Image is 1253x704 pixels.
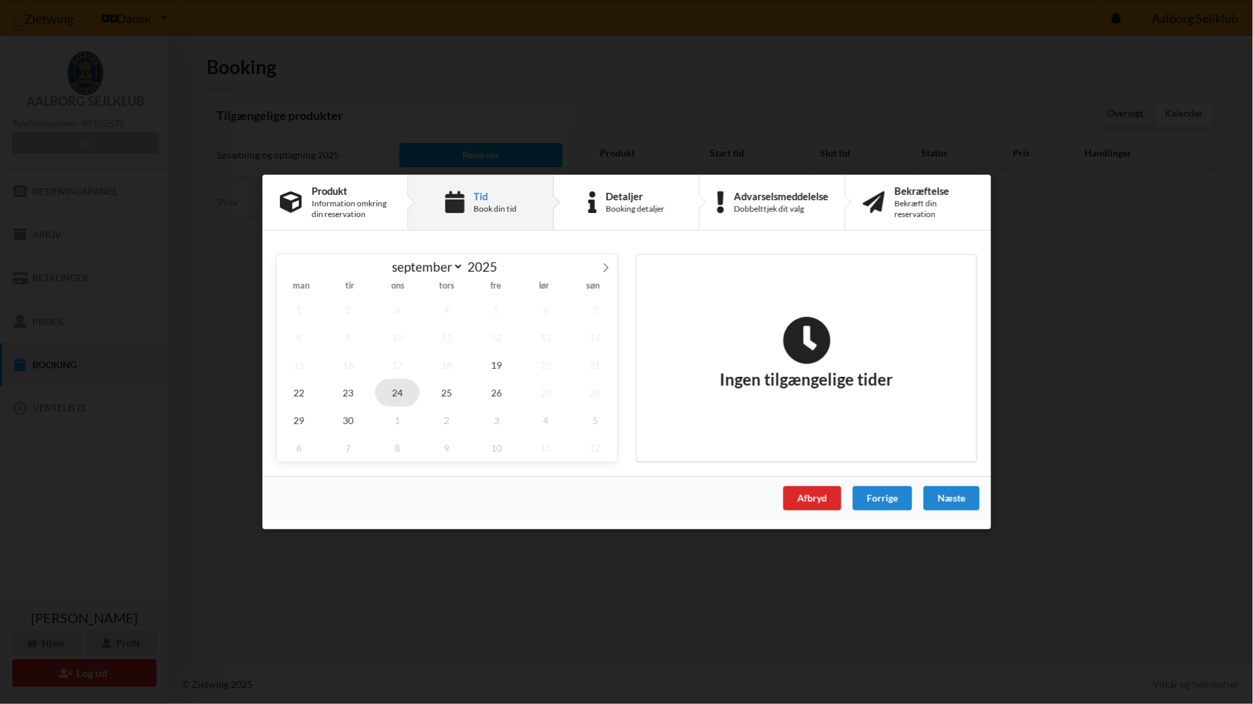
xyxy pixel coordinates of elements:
[474,434,518,462] span: oktober 10, 2025
[277,434,321,462] span: oktober 6, 2025
[524,296,568,324] span: september 6, 2025
[895,198,974,220] div: Bekræft din reservation
[424,379,469,407] span: september 25, 2025
[606,191,665,202] div: Detaljer
[606,204,665,214] div: Booking detaljer
[733,204,828,214] div: Dobbelttjek dit valg
[375,296,420,324] span: september 3, 2025
[573,407,617,434] span: oktober 5, 2025
[473,191,516,202] div: Tid
[277,407,321,434] span: september 29, 2025
[852,486,912,510] div: Forrige
[375,434,420,462] span: oktober 8, 2025
[375,351,420,379] span: september 17, 2025
[568,283,617,291] span: søn
[374,283,422,291] span: ons
[524,434,568,462] span: oktober 11, 2025
[474,351,518,379] span: september 19, 2025
[277,296,321,324] span: september 1, 2025
[573,434,617,462] span: oktober 12, 2025
[783,486,841,510] div: Afbryd
[326,351,370,379] span: september 16, 2025
[474,324,518,351] span: september 12, 2025
[325,283,374,291] span: tir
[474,296,518,324] span: september 5, 2025
[474,379,518,407] span: september 26, 2025
[473,204,516,214] div: Book din tid
[326,296,370,324] span: september 2, 2025
[375,407,420,434] span: oktober 1, 2025
[312,198,390,220] div: Information omkring din reservation
[375,379,420,407] span: september 24, 2025
[326,324,370,351] span: september 9, 2025
[524,324,568,351] span: september 13, 2025
[277,351,321,379] span: september 15, 2025
[326,434,370,462] span: oktober 7, 2025
[895,185,974,196] div: Bekræftelse
[474,407,518,434] span: oktober 3, 2025
[375,324,420,351] span: september 10, 2025
[720,316,893,390] h2: Ingen tilgængelige tider
[733,191,828,202] div: Advarselsmeddelelse
[424,351,469,379] span: september 18, 2025
[424,434,469,462] span: oktober 9, 2025
[326,379,370,407] span: september 23, 2025
[524,379,568,407] span: september 27, 2025
[277,324,321,351] span: september 8, 2025
[923,486,979,510] div: Næste
[573,324,617,351] span: september 14, 2025
[424,296,469,324] span: september 4, 2025
[277,379,321,407] span: september 22, 2025
[573,351,617,379] span: september 21, 2025
[524,351,568,379] span: september 20, 2025
[277,283,325,291] span: man
[385,258,464,275] select: Month
[422,283,471,291] span: tors
[573,379,617,407] span: september 28, 2025
[424,407,469,434] span: oktober 2, 2025
[312,185,390,196] div: Produkt
[524,407,568,434] span: oktober 4, 2025
[471,283,520,291] span: fre
[520,283,568,291] span: lør
[326,407,370,434] span: september 30, 2025
[573,296,617,324] span: september 7, 2025
[424,324,469,351] span: september 11, 2025
[464,259,508,274] input: Year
